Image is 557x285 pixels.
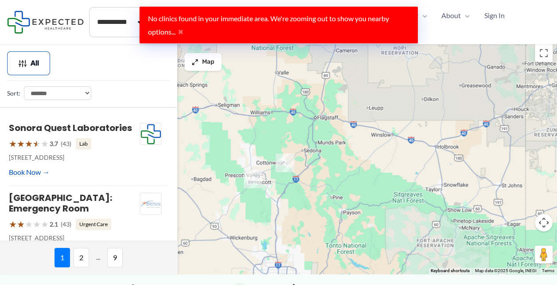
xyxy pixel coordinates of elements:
span: ★ [17,135,25,152]
img: Filter [18,59,27,68]
span: Map data ©2025 Google, INEGI [475,268,537,273]
span: (43) [61,219,71,230]
a: Sonora Quest Laboratories [9,122,132,134]
img: Expected Healthcare Logo [140,123,161,145]
p: [STREET_ADDRESS] [9,232,140,244]
button: Map [184,53,222,71]
span: 3.7 [50,138,58,150]
span: 9 [107,248,123,267]
span: Map [202,58,214,66]
span: ★ [9,216,17,232]
span: Sign In [484,9,504,22]
span: ★ [33,135,41,152]
button: Close [175,28,186,35]
span: All [31,60,39,66]
span: ★ [17,216,25,232]
span: (43) [61,138,71,150]
button: Keyboard shortcuts [431,268,470,274]
span: 1 [55,248,70,267]
span: ★ [25,216,33,232]
span: ★ [25,135,33,152]
span: ★ [41,216,49,232]
a: Terms (opens in new tab) [542,268,554,273]
span: ★ [33,216,41,232]
p: [STREET_ADDRESS] [9,152,140,163]
a: AboutMenu Toggle [434,9,477,22]
span: 2.1 [50,219,58,230]
span: Lab [76,138,91,150]
span: Menu Toggle [418,9,427,22]
label: Sort: [7,88,20,99]
span: Menu Toggle [461,9,470,22]
div: 2 [272,150,298,176]
button: All [7,51,50,75]
span: ★ [9,135,17,152]
a: Sign In [477,9,511,22]
span: Urgent Care [76,219,111,230]
img: Havasu Regional Medical Center: Emergency Room [140,193,161,215]
span: ... [93,248,104,267]
div: 8 [240,166,266,192]
img: Maximize [191,58,199,65]
span: About [441,9,461,22]
a: [GEOGRAPHIC_DATA]: Emergency Room [9,192,112,215]
a: Book Now [9,166,50,179]
span: ★ [41,135,49,152]
span: 2 [74,248,89,267]
button: Drag Pegman onto the map to open Street View [535,246,553,263]
button: Map camera controls [535,214,553,231]
div: No clinics found in your immediate area. We're zooming out to show you nearby options... [139,7,418,43]
img: Expected Healthcare Logo - side, dark font, small [7,11,84,33]
button: Toggle fullscreen view [535,44,553,62]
